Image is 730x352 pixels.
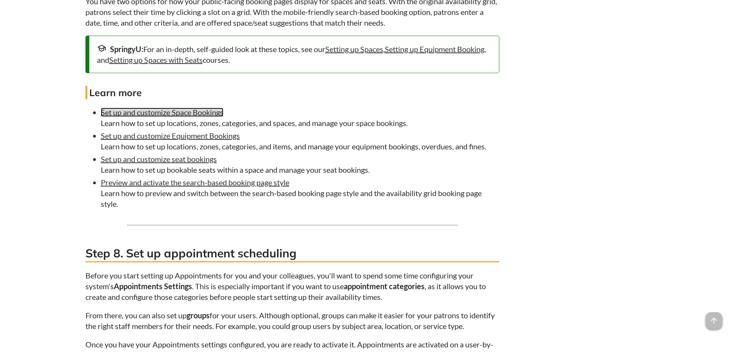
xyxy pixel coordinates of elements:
[109,55,203,64] a: Setting up Spaces with Seats
[101,130,499,152] li: Learn how to set up locations, zones, categories, and items, and manage your equipment bookings, ...
[97,44,491,65] div: For an in-depth, self-guided look at these topics, see our , , and courses.
[97,44,106,53] span: school
[85,86,499,99] h4: Learn more
[85,310,499,331] p: From there, you can also set up for your users. Although optional, groups can make it easier for ...
[705,313,722,322] a: arrow_upward
[101,178,289,187] a: Preview and activate the search-based booking page style
[101,154,217,164] a: Set up and customize seat bookings
[101,107,499,128] li: Learn how to set up locations, zones, categories, and spaces, and manage your space bookings.
[114,282,192,291] strong: Appointments Settings
[110,44,143,54] strong: SpringyU:
[101,154,499,175] li: Learn how to set up bookable seats within a space and manage your seat bookings.
[385,44,484,54] a: Setting up Equipment Booking
[85,270,499,302] p: Before you start setting up Appointments for you and your colleagues, you'll want to spend some t...
[101,131,240,140] a: Set up and customize Equipment Bookings
[85,245,499,262] h3: Step 8. Set up appointment scheduling
[101,177,499,209] li: Learn how to preview and switch between the search-based booking page style and the availability ...
[187,311,210,320] strong: groups
[325,44,383,54] a: Setting up Spaces
[705,312,722,329] span: arrow_upward
[101,108,223,117] a: Set up and customize Space Bookings
[344,282,425,291] strong: appointment categories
